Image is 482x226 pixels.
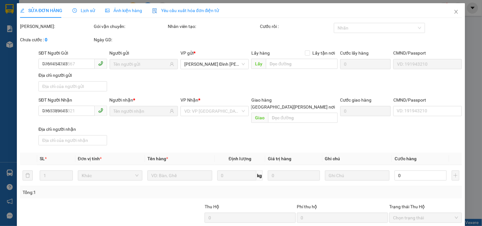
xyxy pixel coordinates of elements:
input: Tên người nhận [113,108,168,115]
div: Địa chỉ người gửi [38,72,107,79]
div: Người gửi [110,50,178,56]
span: Lịch sử [72,8,95,13]
span: Chọn trạng thái [393,213,458,223]
span: Lấy hàng [252,50,270,56]
label: Cước giao hàng [340,97,372,103]
span: Đơn vị tính [78,156,102,161]
span: Thu Hộ [205,204,219,209]
span: SL [40,156,45,161]
input: Tên người gửi [113,61,168,68]
span: Giá trị hàng [268,156,291,161]
span: clock-circle [72,8,77,13]
label: Cước lấy hàng [340,50,369,56]
span: Định lượng [229,156,251,161]
span: Lấy [252,59,266,69]
input: Địa chỉ của người gửi [38,81,107,91]
div: Tổng: 1 [23,189,187,196]
span: phone [98,108,103,113]
span: Khác [82,171,139,180]
div: Ngày GD: [94,36,166,43]
div: VP gửi [180,50,249,56]
div: [PERSON_NAME]: [20,23,92,30]
input: Địa chỉ của người nhận [38,135,107,145]
span: VP Nhận [180,97,198,103]
span: close [454,9,459,14]
img: icon [152,8,157,13]
span: Ảnh kiện hàng [105,8,142,13]
div: CMND/Passport [393,96,462,103]
input: Cước lấy hàng [340,59,391,69]
input: Ghi Chú [325,170,390,181]
div: Chưa cước : [20,36,92,43]
span: SỬA ĐƠN HÀNG [20,8,62,13]
input: Cước giao hàng [340,106,391,116]
th: Ghi chú [322,153,392,165]
div: SĐT Người Gửi [38,50,107,56]
input: VD: 191943210 [393,59,462,69]
div: SĐT Người Nhận [38,96,107,103]
span: user [170,62,174,66]
span: Yêu cầu xuất hóa đơn điện tử [152,8,219,13]
div: CMND/Passport [393,50,462,56]
input: 0 [268,170,320,181]
button: Close [447,3,465,21]
span: Lấy tận nơi [310,50,338,56]
div: Địa chỉ người nhận [38,126,107,133]
span: Cước hàng [395,156,417,161]
div: Nhân viên tạo: [168,23,259,30]
span: phone [98,61,103,66]
div: Người nhận [110,96,178,103]
input: Dọc đường [268,113,338,123]
span: Tên hàng [147,156,168,161]
div: Phí thu hộ [297,203,388,213]
span: user [170,109,174,113]
input: VD: Bàn, Ghế [147,170,212,181]
div: Trạng thái Thu Hộ [389,203,462,210]
b: 0 [45,37,47,42]
button: plus [452,170,459,181]
span: Phan Đình Phùng [184,59,245,69]
div: Gói vận chuyển: [94,23,166,30]
span: Giao [252,113,268,123]
input: Dọc đường [266,59,338,69]
div: Cước rồi : [260,23,333,30]
button: delete [23,170,33,181]
span: picture [105,8,110,13]
span: kg [256,170,263,181]
span: edit [20,8,24,13]
span: Giao hàng [252,97,272,103]
span: [GEOGRAPHIC_DATA][PERSON_NAME] nơi [248,103,338,110]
